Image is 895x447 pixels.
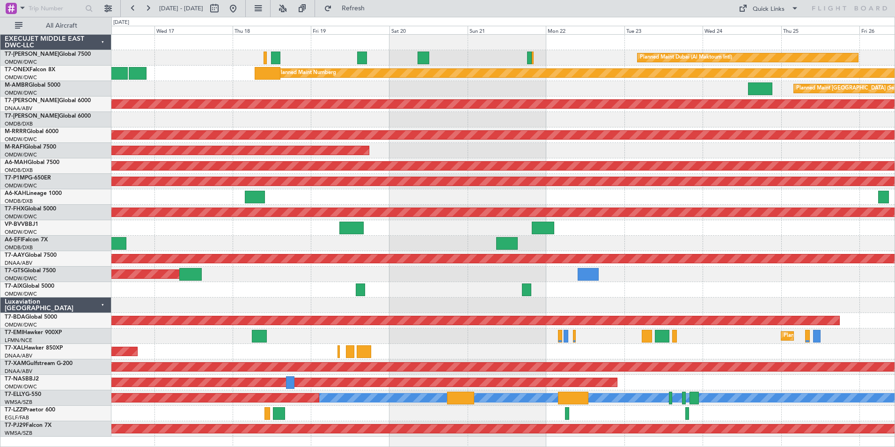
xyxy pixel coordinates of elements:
[5,337,32,344] a: LFMN/NCE
[5,376,39,382] a: T7-NASBBJ2
[5,129,59,134] a: M-RRRRGlobal 6000
[5,268,56,274] a: T7-GTSGlobal 7500
[753,5,785,14] div: Quick Links
[5,361,26,366] span: T7-XAM
[546,26,624,34] div: Mon 22
[5,82,29,88] span: M-AMBR
[10,18,102,33] button: All Aircraft
[5,82,60,88] a: M-AMBRGlobal 5000
[5,98,59,104] span: T7-[PERSON_NAME]
[113,19,129,27] div: [DATE]
[703,26,781,34] div: Wed 24
[5,74,37,81] a: OMDW/DWC
[5,129,27,134] span: M-RRRR
[5,244,33,251] a: OMDB/DXB
[5,253,25,258] span: T7-AAY
[5,59,37,66] a: OMDW/DWC
[5,275,37,282] a: OMDW/DWC
[5,407,24,413] span: T7-LZZI
[5,237,22,243] span: A6-EFI
[5,136,37,143] a: OMDW/DWC
[5,113,91,119] a: T7-[PERSON_NAME]Global 6000
[5,206,24,212] span: T7-FHX
[311,26,389,34] div: Fri 19
[5,330,62,335] a: T7-EMIHawker 900XP
[5,423,26,428] span: T7-PJ29
[5,151,37,158] a: OMDW/DWC
[5,222,38,227] a: VP-BVVBBJ1
[5,376,25,382] span: T7-NAS
[5,430,32,437] a: WMSA/SZB
[5,291,37,298] a: OMDW/DWC
[5,392,25,397] span: T7-ELLY
[5,368,32,375] a: DNAA/ABV
[233,26,311,34] div: Thu 18
[5,198,33,205] a: OMDB/DXB
[5,175,51,181] a: T7-P1MPG-650ER
[5,423,51,428] a: T7-PJ29Falcon 7X
[154,26,233,34] div: Wed 17
[624,26,703,34] div: Tue 23
[784,329,873,343] div: Planned Maint [GEOGRAPHIC_DATA]
[5,175,28,181] span: T7-P1MP
[320,1,376,16] button: Refresh
[5,52,91,57] a: T7-[PERSON_NAME]Global 7500
[5,144,56,150] a: M-RAFIGlobal 7500
[5,283,22,289] span: T7-AIX
[5,89,37,97] a: OMDW/DWC
[278,66,336,80] div: Planned Maint Nurnberg
[5,160,59,165] a: A6-MAHGlobal 7500
[5,144,24,150] span: M-RAFI
[5,268,24,274] span: T7-GTS
[29,1,82,15] input: Trip Number
[781,26,859,34] div: Thu 25
[640,51,732,65] div: Planned Maint Dubai (Al Maktoum Intl)
[734,1,803,16] button: Quick Links
[5,52,59,57] span: T7-[PERSON_NAME]
[5,206,56,212] a: T7-FHXGlobal 5000
[5,120,33,127] a: OMDB/DXB
[5,383,37,390] a: OMDW/DWC
[389,26,468,34] div: Sat 20
[5,414,29,421] a: EGLF/FAB
[5,213,37,220] a: OMDW/DWC
[5,67,55,73] a: T7-ONEXFalcon 8X
[5,105,32,112] a: DNAA/ABV
[5,321,37,328] a: OMDW/DWC
[5,237,48,243] a: A6-EFIFalcon 7X
[159,4,203,13] span: [DATE] - [DATE]
[334,5,373,12] span: Refresh
[76,26,154,34] div: Tue 16
[5,399,32,406] a: WMSA/SZB
[5,182,37,189] a: OMDW/DWC
[5,314,57,320] a: T7-BDAGlobal 5000
[5,67,29,73] span: T7-ONEX
[5,260,32,267] a: DNAA/ABV
[5,191,26,196] span: A6-KAH
[5,191,62,196] a: A6-KAHLineage 1000
[24,22,99,29] span: All Aircraft
[5,98,91,104] a: T7-[PERSON_NAME]Global 6000
[5,160,28,165] span: A6-MAH
[5,361,73,366] a: T7-XAMGulfstream G-200
[5,345,24,351] span: T7-XAL
[5,167,33,174] a: OMDB/DXB
[468,26,546,34] div: Sun 21
[5,222,25,227] span: VP-BVV
[5,352,32,359] a: DNAA/ABV
[5,345,63,351] a: T7-XALHawker 850XP
[5,330,23,335] span: T7-EMI
[5,314,25,320] span: T7-BDA
[5,392,41,397] a: T7-ELLYG-550
[5,407,55,413] a: T7-LZZIPraetor 600
[5,253,57,258] a: T7-AAYGlobal 7500
[5,113,59,119] span: T7-[PERSON_NAME]
[5,229,37,236] a: OMDW/DWC
[5,283,54,289] a: T7-AIXGlobal 5000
